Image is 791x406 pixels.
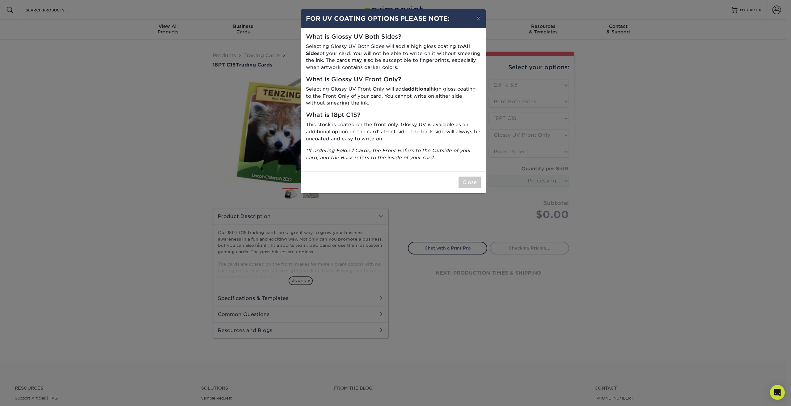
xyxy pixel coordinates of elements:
[770,385,785,400] div: Open Intercom Messenger
[459,177,481,188] button: Close
[306,33,481,41] h5: What is Glossy UV Both Sides?
[306,43,470,56] strong: All Sides
[306,43,481,71] p: Selecting Glossy UV Both Sides will add a high gloss coating to of your card. You will not be abl...
[306,86,481,107] p: Selecting Glossy UV Front Only will add high gloss coating to the Front Only of your card. You ca...
[405,86,431,92] strong: additional
[306,14,481,23] h4: FOR UV COATING OPTIONS PLEASE NOTE:
[306,147,471,160] i: *If ordering Folded Cards, the Front Refers to the Outside of your card, and the Back refers to t...
[306,112,481,119] h5: What is 18pt C1S?
[306,76,481,83] h5: What is Glossy UV Front Only?
[471,9,485,26] button: ×
[306,121,481,142] p: This stock is coated on the front only. Glossy UV is available as an additional option on the car...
